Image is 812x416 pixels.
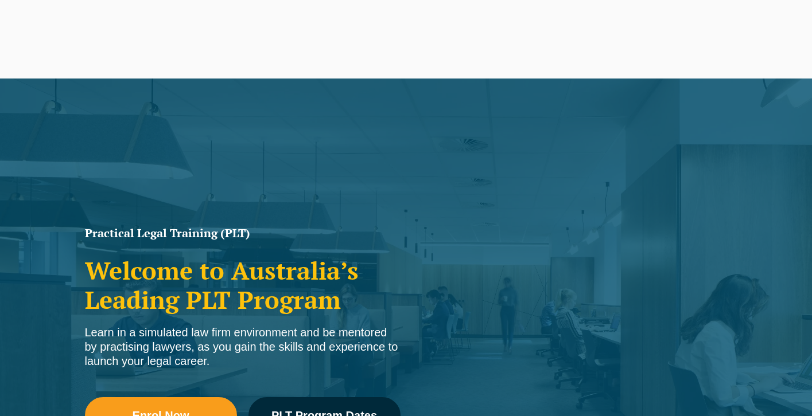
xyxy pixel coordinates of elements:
[85,227,401,239] h1: Practical Legal Training (PLT)
[85,256,401,314] h2: Welcome to Australia’s Leading PLT Program
[85,325,401,368] div: Learn in a simulated law firm environment and be mentored by practising lawyers, as you gain the ...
